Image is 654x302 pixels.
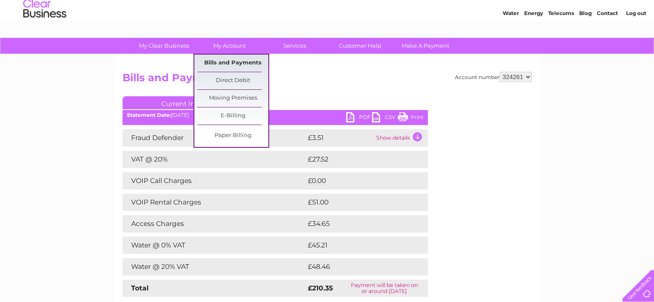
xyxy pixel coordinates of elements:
[259,38,330,54] a: Services
[374,129,428,146] td: Show details
[548,37,574,43] a: Telecoms
[306,237,409,254] td: £45.21
[306,172,408,189] td: £0.00
[123,258,306,275] td: Water @ 20% VAT
[197,90,268,107] a: Moving Premises
[308,284,333,292] strong: £210.35
[306,194,410,211] td: £51.00
[579,37,592,43] a: Blog
[123,151,306,168] td: VAT @ 20%
[197,107,268,125] a: E-Billing
[123,194,306,211] td: VOIP Rental Charges
[346,112,372,125] a: PDF
[306,151,410,168] td: £27.52
[123,237,306,254] td: Water @ 0% VAT
[398,112,424,125] a: Print
[455,72,532,82] div: Account number
[123,72,532,88] h2: Bills and Payments
[390,38,461,54] a: Make A Payment
[325,38,396,54] a: Customer Help
[194,38,265,54] a: My Account
[197,55,268,72] a: Bills and Payments
[197,127,268,144] a: Paper Billing
[492,4,551,15] a: 0333 014 3131
[123,172,306,189] td: VOIP Call Charges
[306,215,411,232] td: £34.65
[306,258,411,275] td: £48.46
[524,37,543,43] a: Energy
[341,280,427,297] td: Payment will be taken on or around [DATE]
[131,284,149,292] strong: Total
[123,129,306,146] td: Fraud Defender
[626,37,646,43] a: Log out
[197,72,268,89] a: Direct Debit
[597,37,618,43] a: Contact
[123,96,252,109] a: Current Invoice
[124,5,531,42] div: Clear Business is a trading name of Verastar Limited (registered in [GEOGRAPHIC_DATA] No. 3667643...
[123,215,306,232] td: Access Charges
[129,38,200,54] a: My Clear Business
[23,22,67,49] img: logo.png
[503,37,519,43] a: Water
[127,112,171,118] b: Statement Date:
[123,112,428,118] div: [DATE]
[306,129,374,146] td: £3.51
[372,112,398,125] a: CSV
